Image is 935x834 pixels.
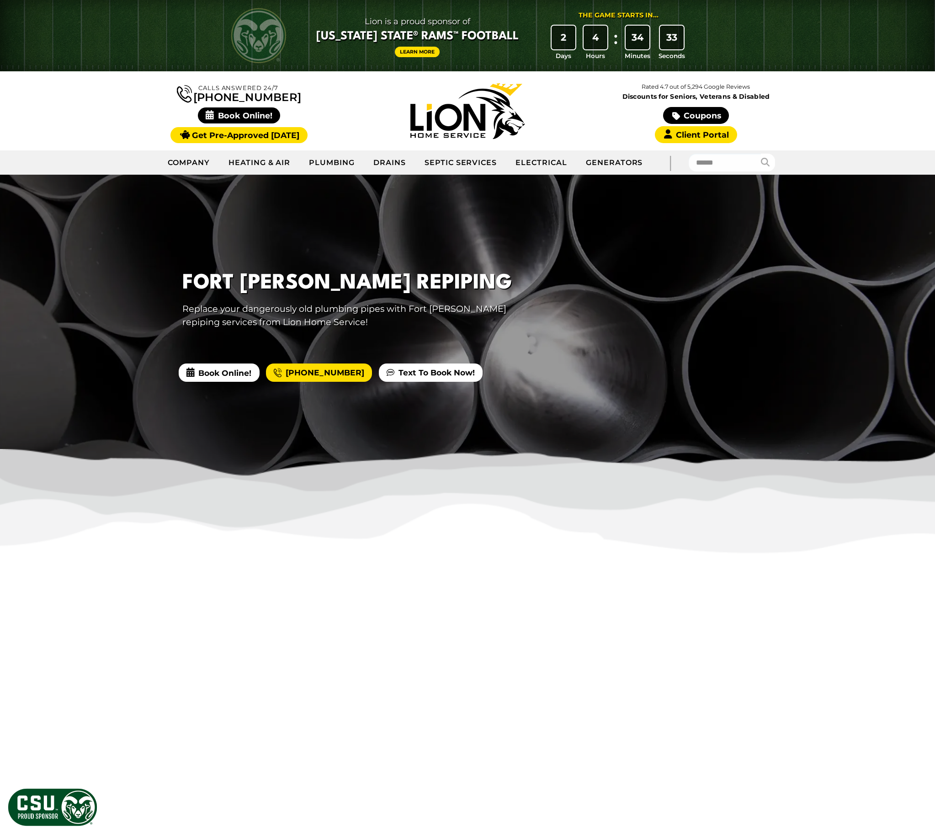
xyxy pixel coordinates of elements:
span: Book Online! [179,364,259,382]
img: Lion Home Service [410,83,525,139]
div: 2 [552,26,575,49]
span: [US_STATE] State® Rams™ Football [316,29,519,44]
p: Replace your dangerously old plumbing pipes with Fort [PERSON_NAME] repiping services from Lion H... [182,302,515,329]
div: : [611,26,621,61]
a: Drains [364,151,415,174]
a: Client Portal [655,126,737,143]
a: Septic Services [415,151,506,174]
img: CSU Sponsor Badge [7,787,98,827]
p: Rated 4.7 out of 5,294 Google Reviews [582,82,810,92]
h1: Fort [PERSON_NAME] Repiping [182,268,515,299]
span: Lion is a proud sponsor of [316,14,519,29]
a: Plumbing [300,151,364,174]
img: CSU Rams logo [231,8,286,63]
span: Seconds [659,51,685,60]
div: 33 [660,26,684,49]
a: Learn More [395,47,440,57]
a: [PHONE_NUMBER] [177,83,301,103]
span: Minutes [625,51,650,60]
a: Coupons [663,107,729,124]
a: Text To Book Now! [379,364,483,382]
span: Hours [586,51,605,60]
span: Book Online! [198,107,281,123]
span: Days [556,51,571,60]
a: [PHONE_NUMBER] [266,364,372,382]
a: Company [159,151,219,174]
div: 34 [626,26,649,49]
a: Heating & Air [219,151,300,174]
div: The Game Starts in... [579,11,659,21]
a: Electrical [506,151,577,174]
span: Discounts for Seniors, Veterans & Disabled [584,93,808,100]
div: 4 [584,26,607,49]
a: Get Pre-Approved [DATE] [170,127,307,143]
div: | [652,150,688,175]
a: Generators [577,151,652,174]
